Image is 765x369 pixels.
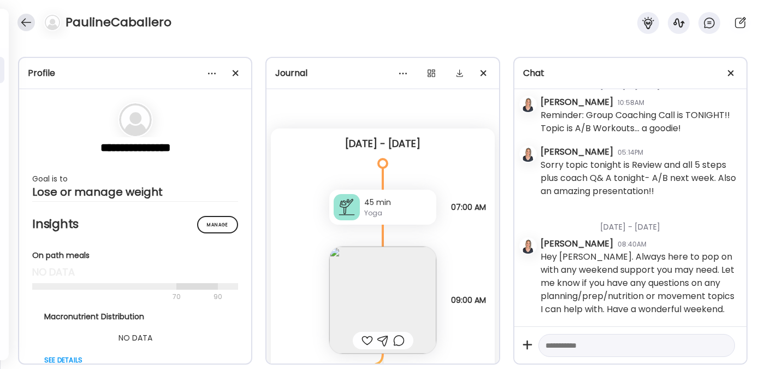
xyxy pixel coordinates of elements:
[45,15,60,30] img: bg-avatar-default.svg
[451,202,486,212] span: 07:00 AM
[32,172,238,185] div: Goal is to
[451,295,486,305] span: 09:00 AM
[541,145,613,159] div: [PERSON_NAME]
[28,67,242,80] div: Profile
[119,103,152,136] img: bg-avatar-default.svg
[275,67,490,80] div: Journal
[541,208,738,237] div: [DATE] - [DATE]
[541,109,738,135] div: Reminder: Group Coaching Call is TONIGHT!! Topic is A/B Workouts... a goodie!
[541,96,613,109] div: [PERSON_NAME]
[329,247,436,354] img: images%2FDGpq8l2iuXRenSUKsMPQKMUHmN23%2FsTNPtnGDW28MVxVYXlEO%2FL66nb2HvxCB3pBmK07gB_240
[364,197,432,208] div: 45 min
[520,147,536,162] img: avatars%2FRVeVBoY4G9O2578DitMsgSKHquL2
[520,238,536,254] img: avatars%2FRVeVBoY4G9O2578DitMsgSKHquL2
[32,290,210,303] div: 70
[541,250,738,316] div: Hey [PERSON_NAME]. Always here to pop on with any weekend support you may need. Let me know if yo...
[32,185,238,198] div: Lose or manage weight
[44,331,227,344] div: NO DATA
[541,159,738,198] div: Sorry topic tonight is Review and all 5 steps plus coach Q& A tonight- A/B next week. Also an ama...
[618,98,644,108] div: 10:58AM
[520,97,536,112] img: avatars%2FRVeVBoY4G9O2578DitMsgSKHquL2
[618,239,647,249] div: 08:40AM
[618,148,643,157] div: 05:14PM
[32,266,238,279] div: no data
[541,237,613,250] div: [PERSON_NAME]
[44,311,227,323] div: Macronutrient Distribution
[364,208,432,218] div: Yoga
[523,67,738,80] div: Chat
[197,216,238,233] div: Manage
[32,216,238,232] h2: Insights
[66,14,171,31] h4: PaulineCaballero
[212,290,223,303] div: 90
[280,137,485,150] div: [DATE] - [DATE]
[32,250,238,261] div: On path meals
